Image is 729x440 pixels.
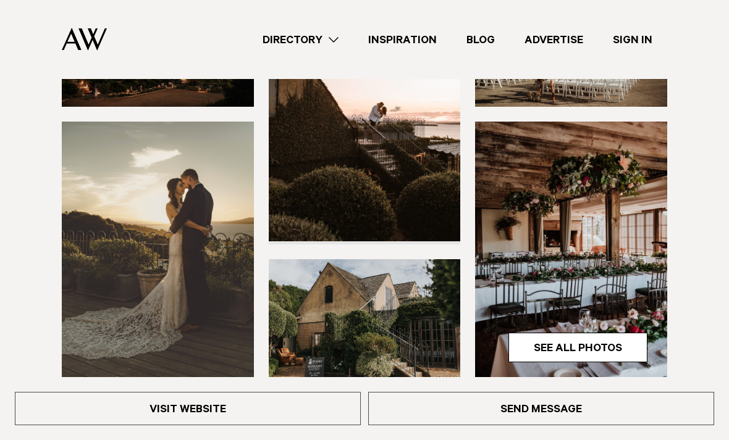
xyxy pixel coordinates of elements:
[368,392,714,425] a: Send Message
[510,31,598,48] a: Advertise
[452,31,510,48] a: Blog
[248,31,353,48] a: Directory
[269,259,461,382] img: Tuscany style wedding venue
[598,31,667,48] a: Sign In
[508,333,647,362] a: See All Photos
[62,28,107,51] img: Auckland Weddings Logo
[353,31,452,48] a: Inspiration
[15,392,361,425] a: Visit Website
